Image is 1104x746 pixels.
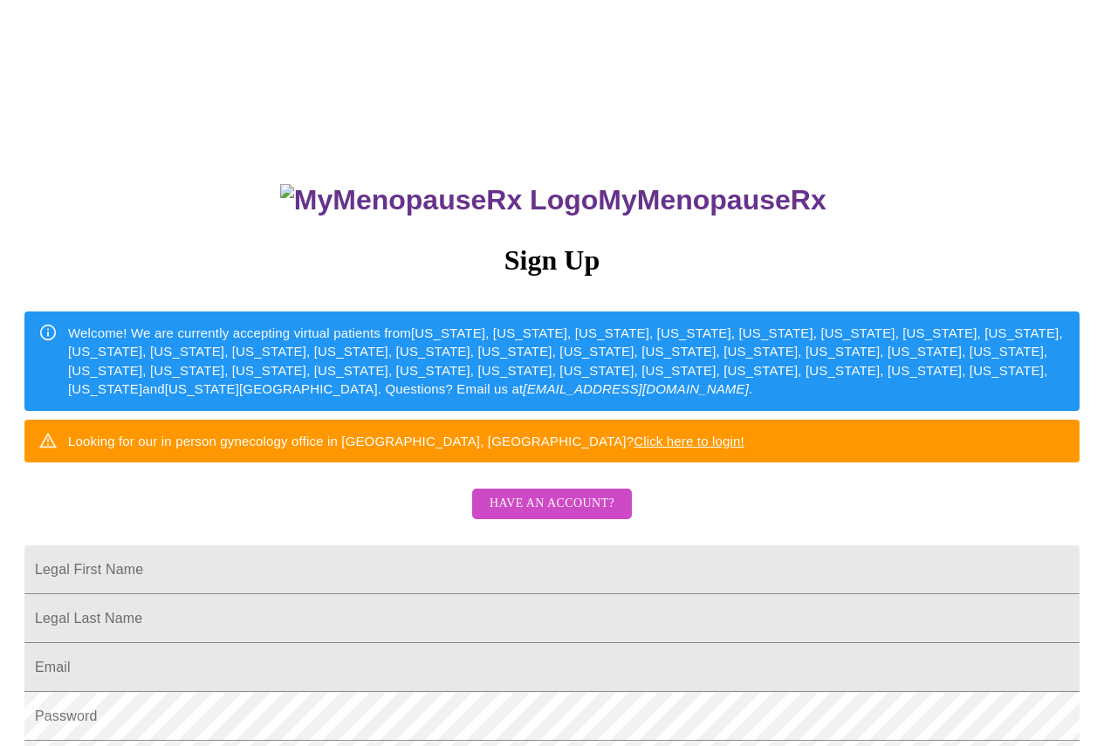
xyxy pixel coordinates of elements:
h3: MyMenopauseRx [27,184,1080,216]
a: Click here to login! [634,434,744,448]
a: Have an account? [468,508,636,523]
h3: Sign Up [24,244,1080,277]
div: Looking for our in person gynecology office in [GEOGRAPHIC_DATA], [GEOGRAPHIC_DATA]? [68,425,744,457]
span: Have an account? [490,493,614,515]
div: Welcome! We are currently accepting virtual patients from [US_STATE], [US_STATE], [US_STATE], [US... [68,317,1066,406]
button: Have an account? [472,489,632,519]
em: [EMAIL_ADDRESS][DOMAIN_NAME] [523,381,749,396]
img: MyMenopauseRx Logo [280,184,598,216]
